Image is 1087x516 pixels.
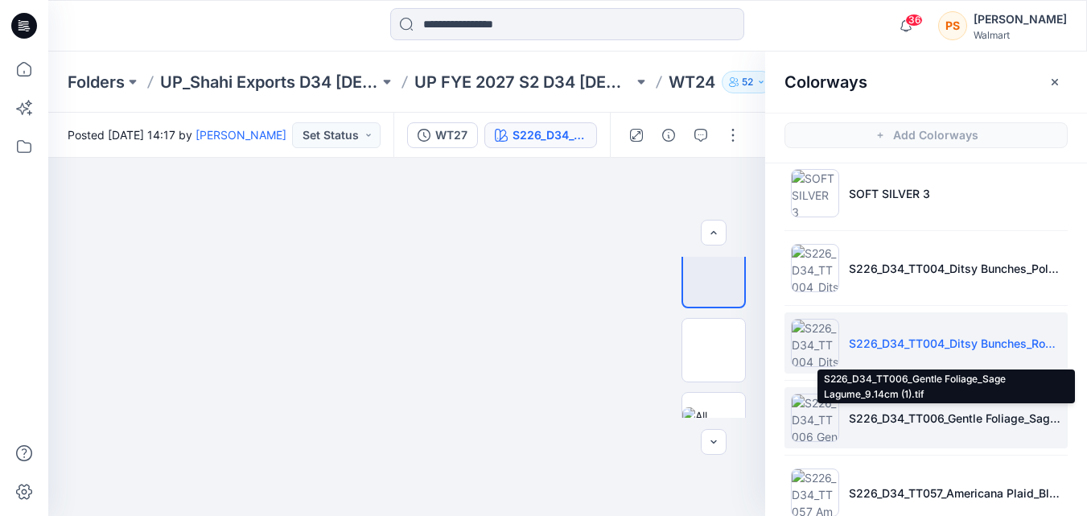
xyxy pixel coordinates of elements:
[484,122,597,148] button: S226_D34_TT004_Ditsy Bunches_Rose De Flamant_7.11cm (1).tif
[414,71,633,93] a: UP FYE 2027 S2 D34 [DEMOGRAPHIC_DATA] Woven Tops
[791,244,839,292] img: S226_D34_TT004_Ditsy Bunches_Polished Blue_7.11cm.tif
[160,71,379,93] a: UP_Shahi Exports D34 [DEMOGRAPHIC_DATA] Tops
[849,260,1061,277] p: S226_D34_TT004_Ditsy Bunches_Polished Blue_7.11cm.tif
[974,10,1067,29] div: [PERSON_NAME]
[938,11,967,40] div: PS
[791,394,839,442] img: S226_D34_TT006_Gentle Foliage_Sage Lagume_9.14cm (1).tif
[905,14,923,27] span: 36
[513,126,587,144] div: S226_D34_TT004_Ditsy Bunches_Rose De Flamant_7.11cm (1).tif
[849,410,1061,427] p: S226_D34_TT006_Gentle Foliage_Sage Lagume_9.14cm (1).tif
[682,407,745,441] img: All colorways
[742,73,753,91] p: 52
[974,29,1067,41] div: Walmart
[68,71,125,93] a: Folders
[791,319,839,367] img: S226_D34_TT004_Ditsy Bunches_Rose De Flamant_7.11cm (1).tif
[196,128,286,142] a: [PERSON_NAME]
[407,122,478,148] button: WT27
[849,185,930,202] p: SOFT SILVER 3
[849,485,1061,502] p: S226_D34_TT057_Americana Plaid_Blue Glory_4.11in.tif
[784,72,867,92] h2: Colorways
[849,335,1061,352] p: S226_D34_TT004_Ditsy Bunches_Rose De Flamant_7.11cm (1).tif
[669,71,715,93] p: WT24
[656,122,681,148] button: Details
[791,169,839,217] img: SOFT SILVER 3
[68,126,286,143] span: Posted [DATE] 14:17 by
[722,71,773,93] button: 52
[435,126,467,144] div: WT27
